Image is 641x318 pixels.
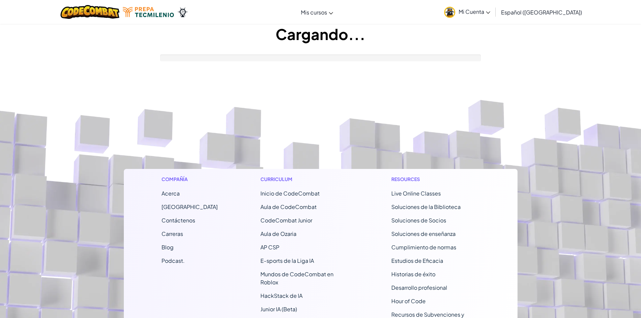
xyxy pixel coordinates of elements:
[260,271,333,286] a: Mundos de CodeCombat en Roblox
[260,292,302,299] a: HackStack de IA
[444,7,455,18] img: avatar
[260,257,314,264] a: E-sports de la Liga IA
[162,230,183,237] a: Carreras
[391,257,443,264] a: Estudios de Eficacia
[260,190,320,197] span: Inicio de CodeCombat
[260,203,317,210] a: Aula de CodeCombat
[162,190,180,197] a: Acerca
[441,1,494,23] a: Mi Cuenta
[391,271,435,278] a: Historias de éxito
[260,230,296,237] a: Aula de Ozaria
[260,217,312,224] a: CodeCombat Junior
[391,217,446,224] a: Soluciones de Socios
[391,230,456,237] a: Soluciones de enseñanza
[459,8,490,15] span: Mi Cuenta
[123,7,174,17] img: Tecmilenio logo
[162,257,185,264] a: Podcast.
[498,3,585,21] a: Español ([GEOGRAPHIC_DATA])
[162,203,218,210] a: [GEOGRAPHIC_DATA]
[391,203,461,210] a: Soluciones de la Biblioteca
[162,217,195,224] span: Contáctenos
[297,3,336,21] a: Mis cursos
[391,244,456,251] a: Cumplimiento de normas
[61,5,119,19] img: CodeCombat logo
[391,284,447,291] a: Desarrollo profesional
[391,297,426,305] a: Hour of Code
[391,176,480,183] h1: Resources
[260,176,349,183] h1: Curriculum
[391,190,441,197] a: Live Online Classes
[260,244,279,251] a: AP CSP
[301,9,327,16] span: Mis cursos
[260,306,297,313] a: Junior IA (Beta)
[177,7,188,17] img: Ozaria
[501,9,582,16] span: Español ([GEOGRAPHIC_DATA])
[162,244,174,251] a: Blog
[162,176,218,183] h1: Compañía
